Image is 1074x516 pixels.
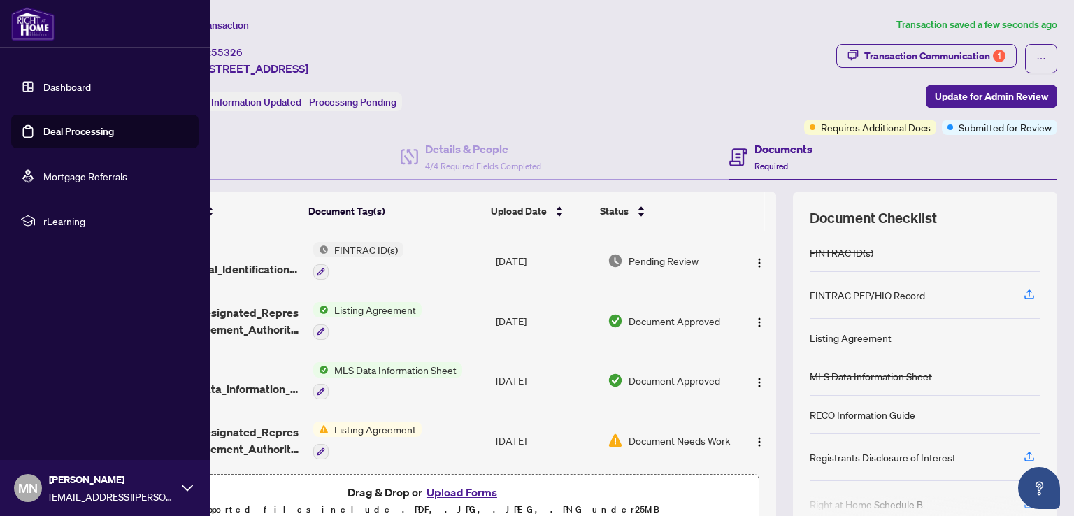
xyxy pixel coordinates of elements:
div: RECO Information Guide [810,407,915,422]
div: MLS Data Information Sheet [810,368,932,384]
td: [DATE] [490,291,602,351]
button: Logo [748,369,771,392]
th: (7) File Name [131,192,303,231]
div: Registrants Disclosure of Interest [810,450,956,465]
span: MLS Data Information Sheet [329,362,462,378]
span: FINTRAC ID(s) [329,242,403,257]
span: Requires Additional Docs [821,120,931,135]
th: Status [594,192,727,231]
h4: Details & People [425,141,541,157]
button: Open asap [1018,467,1060,509]
td: [DATE] [490,351,602,411]
span: Information Updated - Processing Pending [211,96,396,108]
button: Status IconFINTRAC ID(s) [313,242,403,280]
img: Document Status [608,373,623,388]
td: [DATE] [490,231,602,291]
img: Status Icon [313,422,329,437]
span: Drag & Drop or [348,483,501,501]
img: Logo [754,377,765,388]
span: Listing Agreement [329,422,422,437]
div: FINTRAC ID(s) [810,245,873,260]
img: Logo [754,436,765,447]
img: Logo [754,257,765,268]
button: Status IconMLS Data Information Sheet [313,362,462,400]
span: Document Needs Work [629,433,730,448]
span: Document Checklist [810,208,937,228]
img: logo [11,7,55,41]
span: Update for Admin Review [935,85,1048,108]
span: Submitted for Review [959,120,1052,135]
td: [DATE] [490,410,602,471]
span: 271_Seller_Designated_Representation_Agreement_Authority_to_Offer_for_Sale_-_PropTx-OREA__3___1_.pdf [137,304,301,338]
div: FINTRAC PEP/HIO Record [810,287,925,303]
button: Status IconListing Agreement [313,422,422,459]
span: ellipsis [1036,54,1046,64]
a: Dashboard [43,80,91,93]
img: Document Status [608,313,623,329]
span: Status [600,203,629,219]
span: 55326 [211,46,243,59]
span: 4/4 Required Fields Completed [425,161,541,171]
img: Status Icon [313,362,329,378]
img: Document Status [608,253,623,268]
img: Document Status [608,433,623,448]
span: Document Approved [629,373,720,388]
span: 1507-[STREET_ADDRESS] [173,60,308,77]
div: Transaction Communication [864,45,1005,67]
th: Document Tag(s) [303,192,485,231]
a: Deal Processing [43,125,114,138]
button: Logo [748,429,771,452]
button: Upload Forms [422,483,501,501]
button: Transaction Communication1 [836,44,1017,68]
img: Status Icon [313,302,329,317]
button: Logo [748,310,771,332]
div: Status: [173,92,402,111]
button: Status IconListing Agreement [313,302,422,340]
span: Listing Agreement [329,302,422,317]
div: 1 [993,50,1005,62]
span: 271_Seller_Designated_Representation_Agreement_Authority_to_Offer_for_Sale_-_PropTx-OREA__3_.pdf [137,424,301,457]
span: FINTRAC_-_630_Individual_Identification_Record__A__-_PropTx-[PERSON_NAME] 2.pdf [137,244,301,278]
a: Mortgage Referrals [43,170,127,182]
span: [PERSON_NAME] [49,472,175,487]
span: [EMAIL_ADDRESS][PERSON_NAME][DOMAIN_NAME] [49,489,175,504]
div: Listing Agreement [810,330,892,345]
h4: Documents [754,141,812,157]
button: Logo [748,250,771,272]
span: Document Approved [629,313,720,329]
article: Transaction saved a few seconds ago [896,17,1057,33]
button: Update for Admin Review [926,85,1057,108]
span: 291_Condo_-_Sale_MLS_Data_Information_Form_-_PropTx-OREA__3_.pdf [137,364,301,397]
th: Upload Date [485,192,594,231]
span: Required [754,161,788,171]
img: Status Icon [313,242,329,257]
span: rLearning [43,213,189,229]
img: Logo [754,317,765,328]
span: Pending Review [629,253,699,268]
span: View Transaction [174,19,249,31]
span: MN [18,478,38,498]
span: Upload Date [491,203,547,219]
